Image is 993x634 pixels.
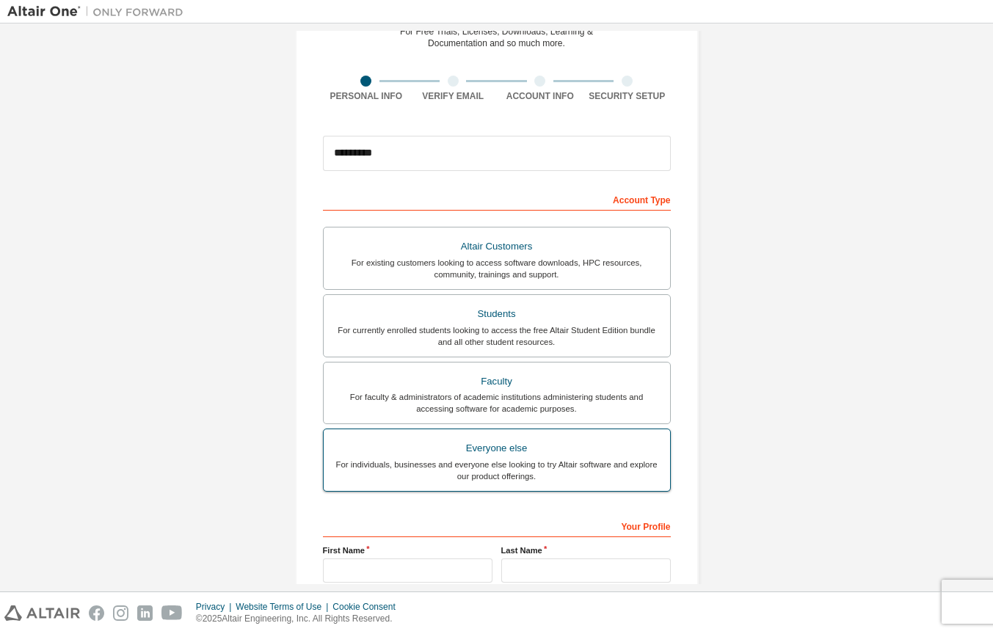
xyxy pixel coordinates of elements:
[332,438,661,459] div: Everyone else
[332,324,661,348] div: For currently enrolled students looking to access the free Altair Student Edition bundle and all ...
[196,601,236,613] div: Privacy
[89,605,104,621] img: facebook.svg
[113,605,128,621] img: instagram.svg
[323,187,671,211] div: Account Type
[332,459,661,482] div: For individuals, businesses and everyone else looking to try Altair software and explore our prod...
[410,90,497,102] div: Verify Email
[332,371,661,392] div: Faculty
[323,90,410,102] div: Personal Info
[161,605,183,621] img: youtube.svg
[332,391,661,415] div: For faculty & administrators of academic institutions administering students and accessing softwa...
[332,304,661,324] div: Students
[332,257,661,280] div: For existing customers looking to access software downloads, HPC resources, community, trainings ...
[323,544,492,556] label: First Name
[4,605,80,621] img: altair_logo.svg
[137,605,153,621] img: linkedin.svg
[332,601,404,613] div: Cookie Consent
[196,613,404,625] p: © 2025 Altair Engineering, Inc. All Rights Reserved.
[583,90,671,102] div: Security Setup
[497,90,584,102] div: Account Info
[501,544,671,556] label: Last Name
[236,601,332,613] div: Website Terms of Use
[400,26,593,49] div: For Free Trials, Licenses, Downloads, Learning & Documentation and so much more.
[332,236,661,257] div: Altair Customers
[323,514,671,537] div: Your Profile
[7,4,191,19] img: Altair One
